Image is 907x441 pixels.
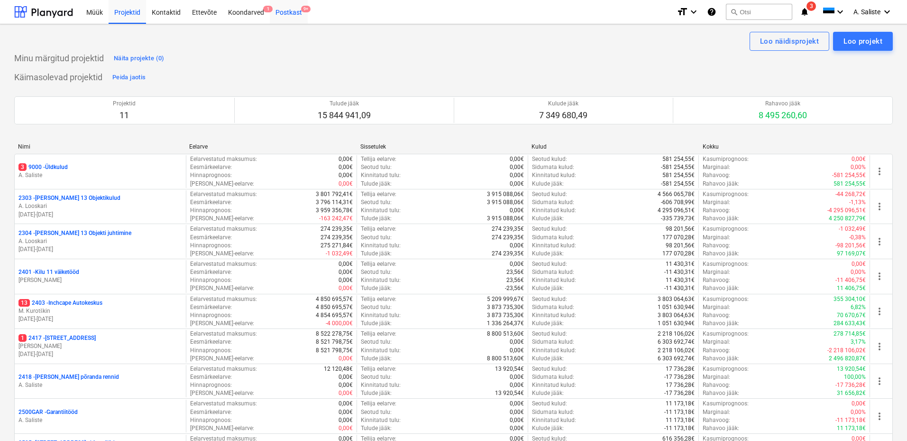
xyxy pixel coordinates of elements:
p: Tellija eelarve : [361,225,396,233]
p: A. Saliste [18,416,182,424]
p: Kinnitatud kulud : [532,171,576,179]
p: 0,00€ [339,381,353,389]
span: more_vert [874,271,885,282]
span: 13 [18,299,30,307]
p: Kulude jääk : [532,284,564,292]
i: Abikeskus [707,6,716,18]
p: 3 873 735,30€ [487,311,524,319]
p: 274 239,35€ [492,225,524,233]
p: A. Saliste [18,171,182,179]
p: Rahavoo jääk [759,100,807,108]
p: [PERSON_NAME]-eelarve : [190,389,254,397]
p: Kasumiprognoos : [703,225,749,233]
p: [PERSON_NAME]-eelarve : [190,180,254,188]
p: 177 070,28€ [662,234,695,242]
p: Kinnitatud tulu : [361,171,401,179]
p: 8 800 513,60€ [487,330,524,338]
p: 0,00€ [339,355,353,363]
p: Hinnaprognoos : [190,242,232,250]
p: -581 254,55€ [661,163,695,171]
p: 13 920,54€ [495,365,524,373]
p: Kasumiprognoos : [703,190,749,198]
p: Seotud tulu : [361,303,392,311]
p: Tellija eelarve : [361,155,396,163]
p: 11 406,75€ [837,284,866,292]
p: 581 254,55€ [662,171,695,179]
p: Marginaal : [703,198,730,206]
p: Eesmärkeelarve : [190,338,232,346]
i: keyboard_arrow_down [881,6,893,18]
p: 13 920,54€ [495,389,524,397]
p: 2 218 106,02€ [658,347,695,355]
p: -1 032,49€ [326,250,353,258]
p: 0,00€ [510,373,524,381]
p: 1 051 630,94€ [658,303,695,311]
div: 2303 -[PERSON_NAME] 13 ObjektikuludA. Looskari[DATE]-[DATE] [18,194,182,218]
p: 98 201,56€ [666,242,695,250]
p: Rahavoo jääk : [703,284,739,292]
p: 17 736,28€ [666,365,695,373]
p: Tulude jääk : [361,319,392,328]
p: 15 844 941,09 [318,110,371,121]
p: 5 209 999,67€ [487,295,524,303]
p: 0,00€ [510,206,524,215]
p: 0,00€ [339,171,353,179]
p: 2403 - Inchcape Autokeskus [18,299,102,307]
p: Rahavoog : [703,347,730,355]
span: more_vert [874,236,885,247]
p: 98 201,56€ [666,225,695,233]
p: Kinnitatud tulu : [361,276,401,284]
p: Seotud tulu : [361,198,392,206]
p: 2304 - [PERSON_NAME] 13 Objekti juhtimine [18,229,131,237]
p: Tellija eelarve : [361,330,396,338]
button: Näita projekte (0) [111,51,167,66]
p: 0,00€ [510,381,524,389]
p: Kulude jääk : [532,215,564,223]
p: 6 303 692,74€ [658,355,695,363]
p: -23,56€ [505,284,524,292]
span: 1 [18,334,27,342]
p: 581 254,55€ [834,180,866,188]
div: 39000 -ÜldkuludA. Saliste [18,163,182,179]
p: -581 254,55€ [661,180,695,188]
p: -17 736,28€ [664,373,695,381]
p: Rahavoo jääk : [703,319,739,328]
p: Tulude jääk [318,100,371,108]
p: Seotud kulud : [532,330,567,338]
p: -11 430,31€ [664,284,695,292]
p: -1,13% [849,198,866,206]
p: 581 254,55€ [662,155,695,163]
p: Eelarvestatud maksumus : [190,190,257,198]
p: 7 349 680,49 [539,110,587,121]
p: 6,82% [851,303,866,311]
p: Rahavoog : [703,206,730,215]
p: Kasumiprognoos : [703,365,749,373]
p: 2500GAR - Garantiitööd [18,408,78,416]
p: Sidumata kulud : [532,338,574,346]
p: Projektid [113,100,136,108]
p: Kinnitatud tulu : [361,347,401,355]
p: 284 633,43€ [834,319,866,328]
div: Kokku [703,143,866,150]
p: 0,00€ [339,180,353,188]
p: Seotud tulu : [361,338,392,346]
p: Kasumiprognoos : [703,330,749,338]
p: 0,00€ [510,155,524,163]
p: Kinnitatud kulud : [532,276,576,284]
p: Seotud kulud : [532,295,567,303]
p: Rahavoog : [703,381,730,389]
p: Seotud kulud : [532,155,567,163]
p: 0,00€ [510,338,524,346]
p: 3 915 088,06€ [487,190,524,198]
p: 2 496 820,87€ [829,355,866,363]
p: 97 169,07€ [837,250,866,258]
p: A. Looskari [18,237,182,245]
p: 3 873 735,30€ [487,303,524,311]
p: Seotud kulud : [532,260,567,268]
p: Rahavoog : [703,171,730,179]
p: Tellija eelarve : [361,260,396,268]
p: Marginaal : [703,268,730,276]
p: 6 303 692,74€ [658,338,695,346]
p: Hinnaprognoos : [190,206,232,215]
p: 0,00% [851,268,866,276]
